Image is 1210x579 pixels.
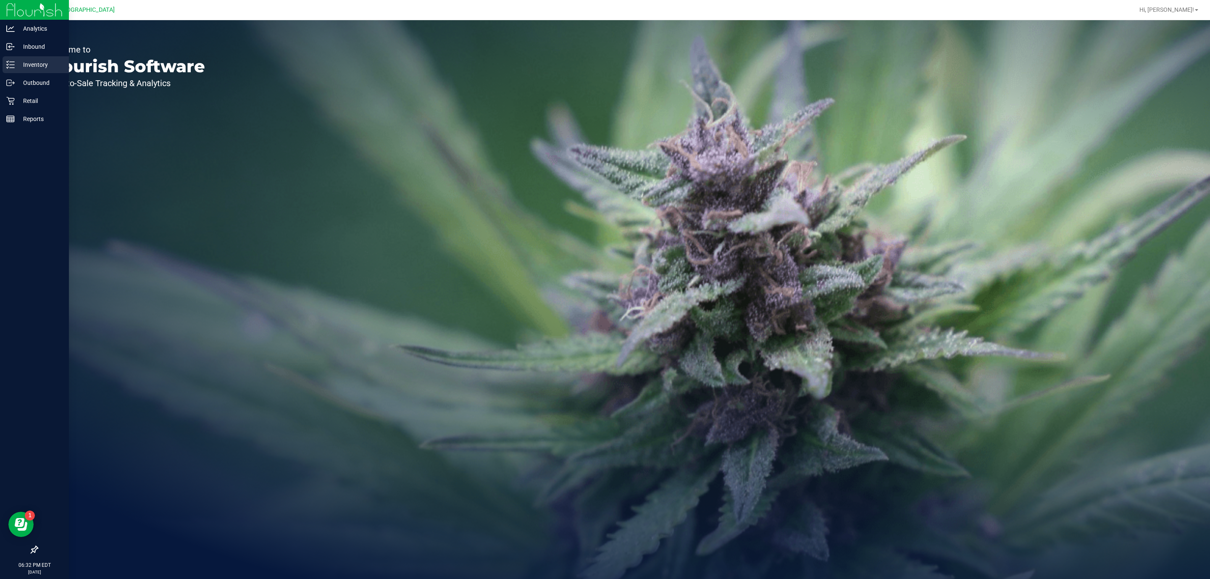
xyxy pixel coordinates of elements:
[6,42,15,51] inline-svg: Inbound
[45,79,205,87] p: Seed-to-Sale Tracking & Analytics
[15,60,65,70] p: Inventory
[6,61,15,69] inline-svg: Inventory
[25,511,35,521] iframe: Resource center unread badge
[6,24,15,33] inline-svg: Analytics
[4,569,65,575] p: [DATE]
[15,96,65,106] p: Retail
[15,78,65,88] p: Outbound
[15,42,65,52] p: Inbound
[57,6,115,13] span: [GEOGRAPHIC_DATA]
[4,561,65,569] p: 06:32 PM EDT
[1139,6,1194,13] span: Hi, [PERSON_NAME]!
[45,45,205,54] p: Welcome to
[6,97,15,105] inline-svg: Retail
[6,79,15,87] inline-svg: Outbound
[45,58,205,75] p: Flourish Software
[15,24,65,34] p: Analytics
[6,115,15,123] inline-svg: Reports
[15,114,65,124] p: Reports
[8,512,34,537] iframe: Resource center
